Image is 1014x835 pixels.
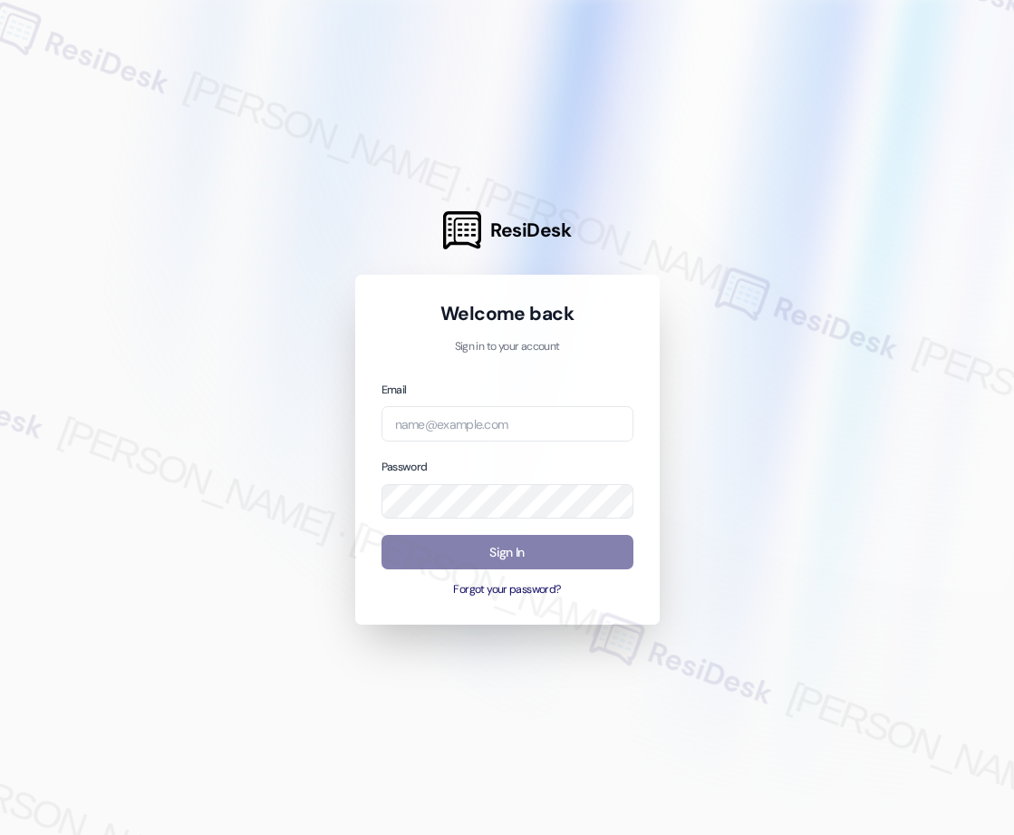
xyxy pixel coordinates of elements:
p: Sign in to your account [381,339,633,355]
h1: Welcome back [381,301,633,326]
label: Email [381,383,407,397]
img: ResiDesk Logo [443,211,481,249]
label: Password [381,460,428,474]
input: name@example.com [381,406,633,442]
span: ResiDesk [490,218,571,243]
button: Sign In [381,535,633,570]
button: Forgot your password? [381,582,633,598]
